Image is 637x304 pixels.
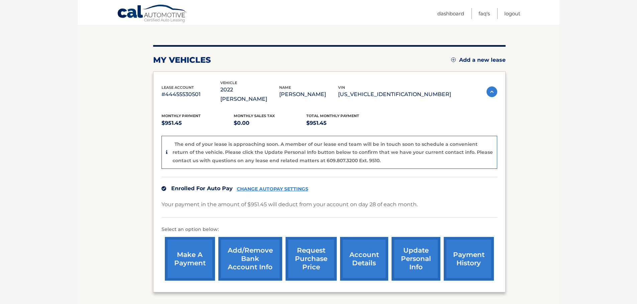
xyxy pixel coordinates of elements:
[153,55,211,65] h2: my vehicles
[451,57,456,62] img: add.svg
[162,113,201,118] span: Monthly Payment
[338,85,345,90] span: vin
[171,185,233,192] span: Enrolled For Auto Pay
[392,237,440,281] a: update personal info
[234,118,306,128] p: $0.00
[234,113,275,118] span: Monthly sales Tax
[286,237,337,281] a: request purchase price
[162,85,194,90] span: lease account
[306,118,379,128] p: $951.45
[218,237,282,281] a: Add/Remove bank account info
[340,237,388,281] a: account details
[306,113,359,118] span: Total Monthly Payment
[220,85,279,104] p: 2022 [PERSON_NAME]
[338,90,451,99] p: [US_VEHICLE_IDENTIFICATION_NUMBER]
[444,237,494,281] a: payment history
[165,237,215,281] a: make a payment
[504,8,520,19] a: Logout
[479,8,490,19] a: FAQ's
[487,86,497,97] img: accordion-active.svg
[117,4,187,24] a: Cal Automotive
[162,186,166,191] img: check.svg
[279,85,291,90] span: name
[162,226,497,234] p: Select an option below:
[451,57,506,63] a: Add a new lease
[220,80,237,85] span: vehicle
[279,90,338,99] p: [PERSON_NAME]
[173,141,493,164] p: The end of your lease is approaching soon. A member of our lease end team will be in touch soon t...
[437,8,464,19] a: Dashboard
[162,200,418,209] p: Your payment in the amount of $951.45 will deduct from your account on day 28 of each month.
[237,186,308,192] a: CHANGE AUTOPAY SETTINGS
[162,118,234,128] p: $951.45
[162,90,220,99] p: #44455530501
